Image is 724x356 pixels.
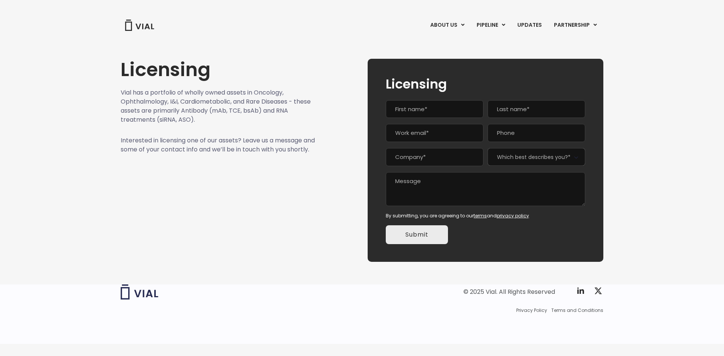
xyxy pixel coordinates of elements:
span: Which best describes you?* [488,148,585,166]
h1: Licensing [121,59,315,81]
a: privacy policy [497,212,529,219]
input: Phone [488,124,585,142]
a: PARTNERSHIPMenu Toggle [548,19,603,32]
input: Work email* [386,124,483,142]
div: By submitting, you are agreeing to our and [386,212,585,219]
img: Vial logo wih "Vial" spelled out [121,284,158,299]
input: First name* [386,100,483,118]
input: Last name* [488,100,585,118]
div: © 2025 Vial. All Rights Reserved [463,288,555,296]
input: Company* [386,148,483,166]
a: Terms and Conditions [551,307,603,314]
p: Vial has a portfolio of wholly owned assets in Oncology, Ophthalmology, I&I, Cardiometabolic, and... [121,88,315,124]
a: Privacy Policy [516,307,547,314]
a: ABOUT USMenu Toggle [424,19,470,32]
p: Interested in licensing one of our assets? Leave us a message and some of your contact info and w... [121,136,315,154]
h2: Licensing [386,77,585,91]
input: Submit [386,225,448,244]
a: UPDATES [511,19,548,32]
a: PIPELINEMenu Toggle [471,19,511,32]
img: Vial Logo [124,20,155,31]
a: terms [474,212,487,219]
